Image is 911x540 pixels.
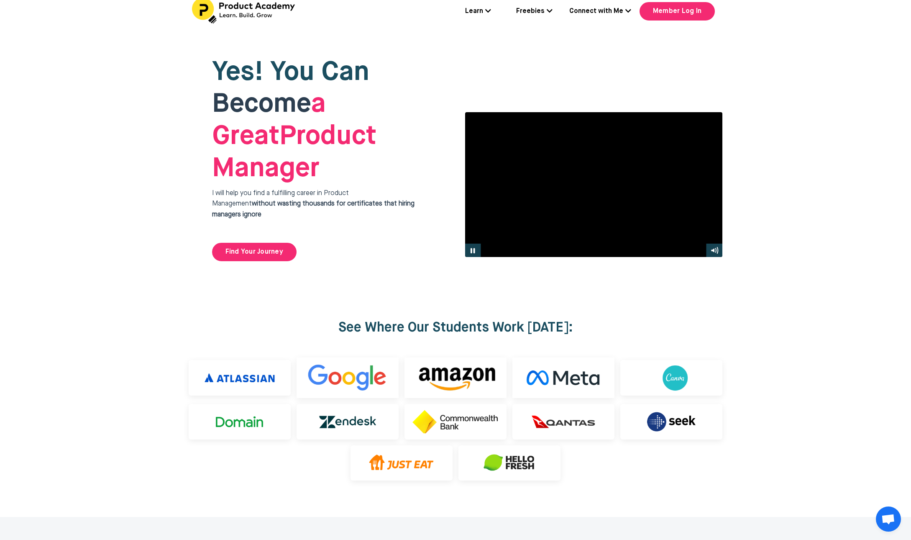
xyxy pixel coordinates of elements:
[212,59,369,86] span: Yes! You Can
[212,201,415,218] strong: without wasting thousands for certificates that hiring managers ignore
[212,91,326,150] strong: a Great
[212,91,376,182] span: Product Manager
[876,507,901,532] a: Open chat
[465,6,491,17] a: Learn
[212,190,415,218] span: I will help you find a fulfilling career in Product Management
[338,321,573,334] strong: See Where Our Students Work [DATE]:
[516,6,553,17] a: Freebies
[212,91,311,118] span: Become
[569,6,631,17] a: Connect with Me
[465,244,481,257] button: Pause
[640,2,715,21] a: Member Log In
[212,243,297,261] a: Find Your Journey
[706,244,723,257] button: Mute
